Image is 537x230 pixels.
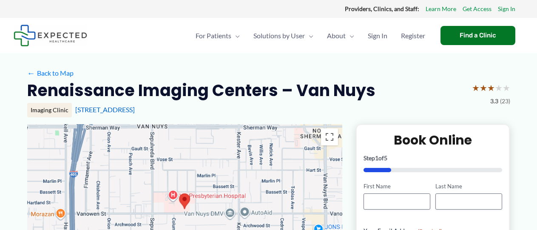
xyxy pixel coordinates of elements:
[27,103,72,117] div: Imaging Clinic
[463,3,492,14] a: Get Access
[231,21,240,51] span: Menu Toggle
[364,132,503,148] h2: Book Online
[14,25,87,46] img: Expected Healthcare Logo - side, dark font, small
[305,21,313,51] span: Menu Toggle
[361,21,394,51] a: Sign In
[368,21,387,51] span: Sign In
[440,26,515,45] a: Find a Clinic
[490,96,498,107] span: 3.3
[320,21,361,51] a: AboutMenu Toggle
[253,21,305,51] span: Solutions by User
[472,80,480,96] span: ★
[75,105,135,114] a: [STREET_ADDRESS]
[27,69,35,77] span: ←
[375,154,378,162] span: 1
[487,80,495,96] span: ★
[384,154,387,162] span: 5
[500,96,510,107] span: (23)
[189,21,432,51] nav: Primary Site Navigation
[435,182,502,190] label: Last Name
[401,21,425,51] span: Register
[498,3,515,14] a: Sign In
[247,21,320,51] a: Solutions by UserMenu Toggle
[394,21,432,51] a: Register
[27,80,375,101] h2: Renaissance Imaging Centers – Van Nuys
[327,21,346,51] span: About
[345,5,419,12] strong: Providers, Clinics, and Staff:
[364,182,430,190] label: First Name
[480,80,487,96] span: ★
[196,21,231,51] span: For Patients
[503,80,510,96] span: ★
[426,3,456,14] a: Learn More
[495,80,503,96] span: ★
[364,155,503,161] p: Step of
[189,21,247,51] a: For PatientsMenu Toggle
[27,67,74,80] a: ←Back to Map
[346,21,354,51] span: Menu Toggle
[321,128,338,145] button: Toggle fullscreen view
